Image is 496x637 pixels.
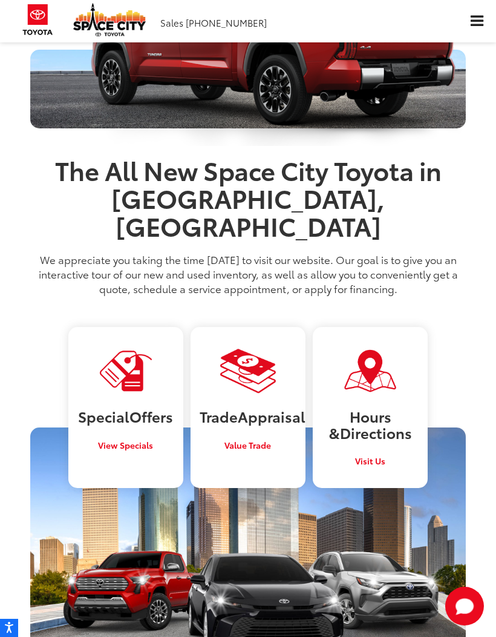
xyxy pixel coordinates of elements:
h1: The All New Space City Toyota in [GEOGRAPHIC_DATA], [GEOGRAPHIC_DATA] [30,156,466,240]
h3: Special Offers [77,408,174,424]
button: Toggle Chat Window [445,587,484,625]
a: Hours &Directions Visit Us [313,327,428,488]
a: TradeAppraisal Value Trade [191,327,305,488]
a: SpecialOffers View Specials [68,327,183,488]
span: View Specials [98,439,153,451]
span: Sales [160,16,183,29]
span: Visit Us [355,455,385,467]
span: Value Trade [224,439,271,451]
img: Visit Our Dealership [220,348,276,394]
h3: Hours & Directions [322,408,419,440]
img: Visit Our Dealership [98,348,154,394]
img: Visit Our Dealership [342,348,398,394]
span: [PHONE_NUMBER] [186,16,267,29]
svg: Start Chat [445,587,484,625]
img: Space City Toyota [73,3,146,36]
h3: Trade Appraisal [200,408,296,424]
p: We appreciate you taking the time [DATE] to visit our website. Our goal is to give you an interac... [30,252,466,295]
